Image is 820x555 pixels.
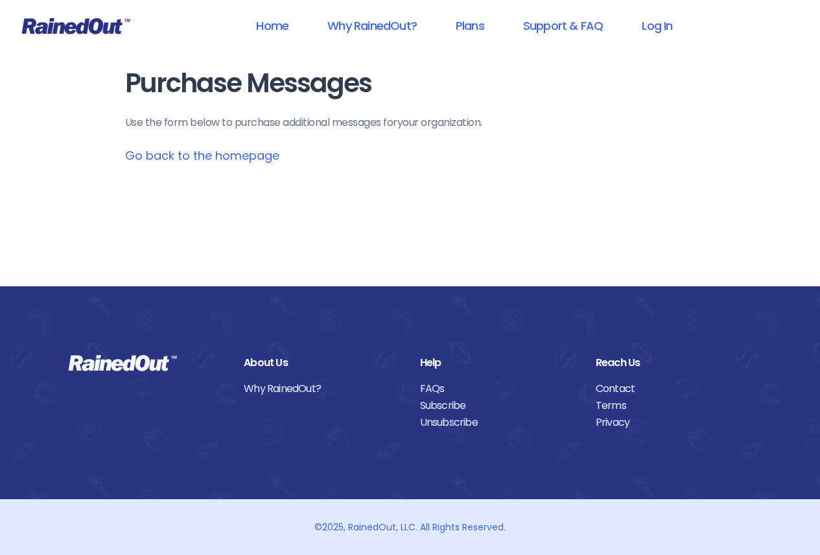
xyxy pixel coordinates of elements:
[596,397,752,414] a: Terms
[596,380,752,397] a: Contact
[420,380,576,397] a: FAQs
[625,11,689,40] a: Log In
[125,69,696,98] h1: Purchase Messages
[506,11,620,40] a: Support & FAQ
[420,354,576,371] div: Help
[125,115,696,130] p: Use the form below to purchase additional messages for your organization .
[244,354,400,371] div: About Us
[596,414,752,431] a: Privacy
[125,147,279,164] a: Go back to the homepage
[310,11,434,40] a: Why RainedOut?
[420,414,576,431] a: Unsubscribe
[239,11,305,40] a: Home
[420,397,576,414] a: Subscribe
[244,380,400,397] a: Why RainedOut?
[596,354,752,371] div: Reach Us
[439,11,501,40] a: Plans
